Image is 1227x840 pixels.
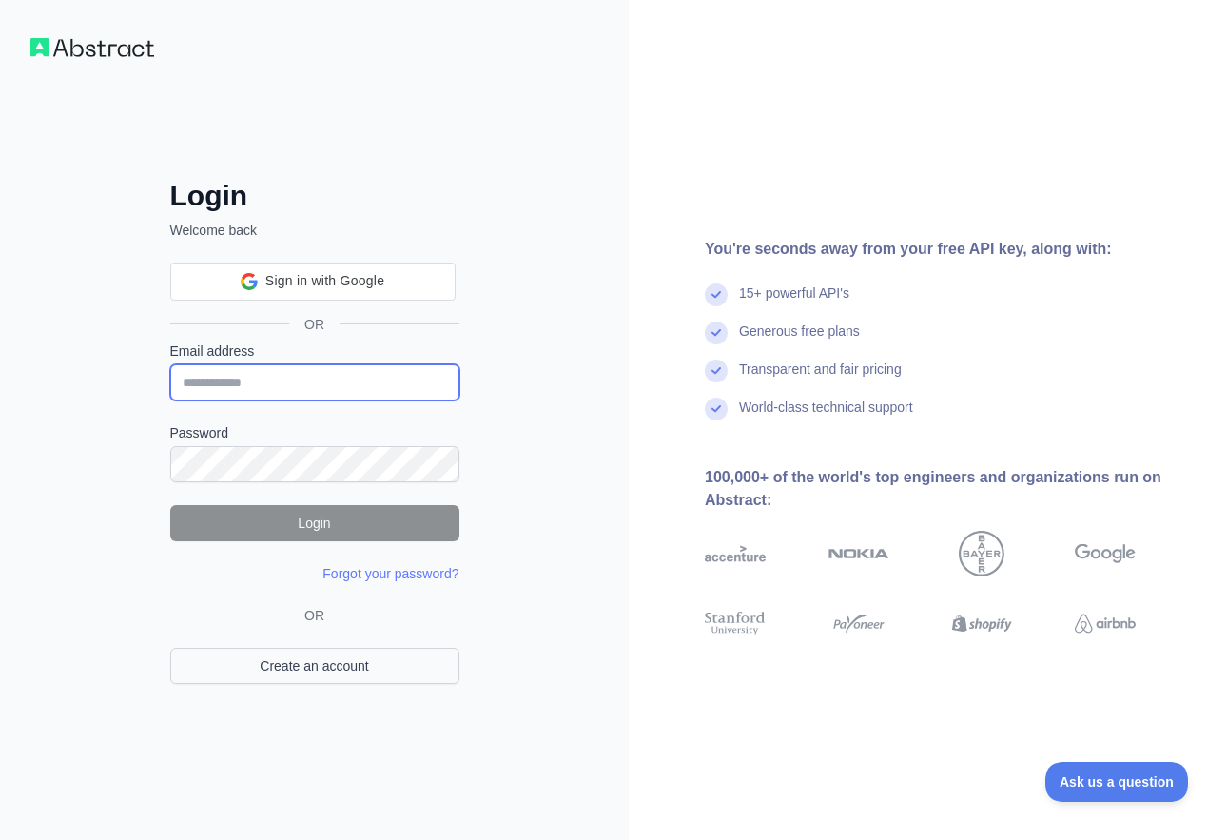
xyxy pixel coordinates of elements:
label: Email address [170,342,459,361]
div: Sign in with Google [170,263,456,301]
iframe: Toggle Customer Support [1045,762,1189,802]
img: bayer [959,531,1004,576]
div: World-class technical support [739,398,913,436]
div: You're seconds away from your free API key, along with: [705,238,1197,261]
div: Generous free plans [739,322,860,360]
p: Welcome back [170,221,459,240]
img: Workflow [30,38,154,57]
img: stanford university [705,609,766,639]
a: Forgot your password? [322,566,458,581]
img: check mark [705,322,728,344]
img: payoneer [828,609,889,639]
img: google [1075,531,1136,576]
img: accenture [705,531,766,576]
img: check mark [705,360,728,382]
span: OR [289,315,340,334]
button: Login [170,505,459,541]
h2: Login [170,179,459,213]
div: 100,000+ of the world's top engineers and organizations run on Abstract: [705,466,1197,512]
img: airbnb [1075,609,1136,639]
label: Password [170,423,459,442]
a: Create an account [170,648,459,684]
div: 15+ powerful API's [739,283,849,322]
span: OR [297,606,332,625]
img: check mark [705,283,728,306]
img: nokia [828,531,889,576]
span: Sign in with Google [265,271,384,291]
div: Transparent and fair pricing [739,360,902,398]
img: check mark [705,398,728,420]
img: shopify [952,609,1013,639]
